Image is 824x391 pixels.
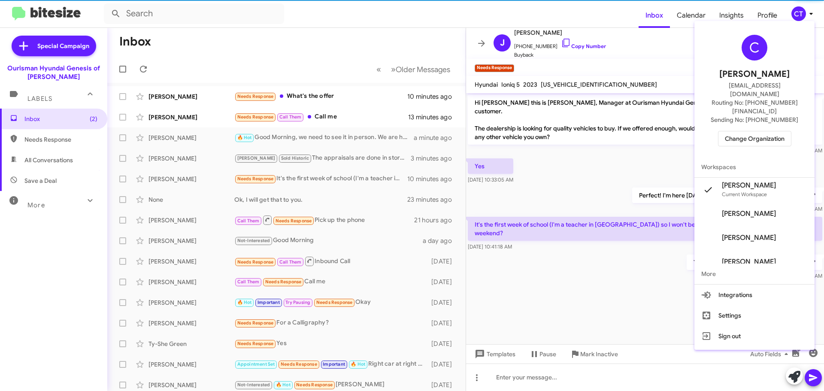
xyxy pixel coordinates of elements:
[722,233,776,242] span: [PERSON_NAME]
[722,209,776,218] span: [PERSON_NAME]
[694,264,815,284] span: More
[694,305,815,326] button: Settings
[705,98,804,115] span: Routing No: [PHONE_NUMBER][FINANCIAL_ID]
[711,115,798,124] span: Sending No: [PHONE_NUMBER]
[719,67,790,81] span: [PERSON_NAME]
[725,131,785,146] span: Change Organization
[694,285,815,305] button: Integrations
[694,326,815,346] button: Sign out
[694,157,815,177] span: Workspaces
[705,81,804,98] span: [EMAIL_ADDRESS][DOMAIN_NAME]
[722,191,767,197] span: Current Workspace
[718,131,791,146] button: Change Organization
[722,181,776,190] span: [PERSON_NAME]
[742,35,767,61] div: C
[722,258,776,266] span: [PERSON_NAME]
